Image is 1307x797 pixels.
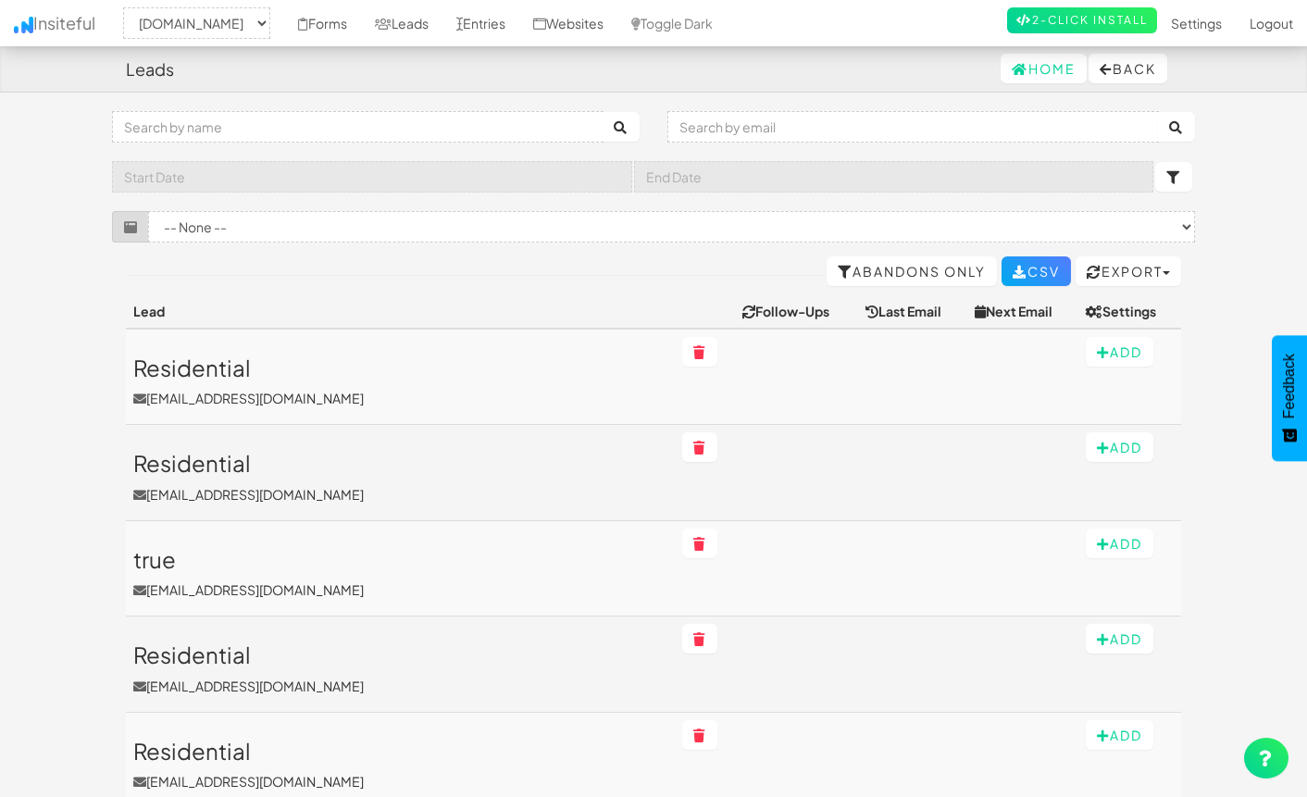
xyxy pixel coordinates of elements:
[133,355,667,380] h3: Residential
[133,677,667,695] p: [EMAIL_ADDRESS][DOMAIN_NAME]
[858,294,967,329] th: Last Email
[133,485,667,504] p: [EMAIL_ADDRESS][DOMAIN_NAME]
[133,547,667,571] h3: true
[133,642,667,694] a: Residential[EMAIL_ADDRESS][DOMAIN_NAME]
[112,111,604,143] input: Search by name
[112,161,632,193] input: Start Date
[667,111,1159,143] input: Search by email
[126,294,675,329] th: Lead
[14,17,33,33] img: icon.png
[1086,529,1153,558] button: Add
[133,739,667,791] a: Residential[EMAIL_ADDRESS][DOMAIN_NAME]
[133,772,667,791] p: [EMAIL_ADDRESS][DOMAIN_NAME]
[133,389,667,407] p: [EMAIL_ADDRESS][DOMAIN_NAME]
[1086,432,1153,462] button: Add
[1078,294,1181,329] th: Settings
[735,294,857,329] th: Follow-Ups
[126,60,174,79] h4: Leads
[1076,256,1181,286] button: Export
[133,642,667,666] h3: Residential
[133,355,667,407] a: Residential[EMAIL_ADDRESS][DOMAIN_NAME]
[1001,54,1087,83] a: Home
[1086,720,1153,750] button: Add
[1281,354,1298,418] span: Feedback
[827,256,997,286] a: Abandons Only
[1007,7,1157,33] a: 2-Click Install
[1086,337,1153,367] button: Add
[133,451,667,475] h3: Residential
[133,451,667,503] a: Residential[EMAIL_ADDRESS][DOMAIN_NAME]
[1089,54,1167,83] button: Back
[1002,256,1071,286] a: CSV
[133,739,667,763] h3: Residential
[133,580,667,599] p: [EMAIL_ADDRESS][DOMAIN_NAME]
[634,161,1154,193] input: End Date
[1086,624,1153,654] button: Add
[133,547,667,599] a: true[EMAIL_ADDRESS][DOMAIN_NAME]
[967,294,1078,329] th: Next Email
[1272,335,1307,461] button: Feedback - Show survey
